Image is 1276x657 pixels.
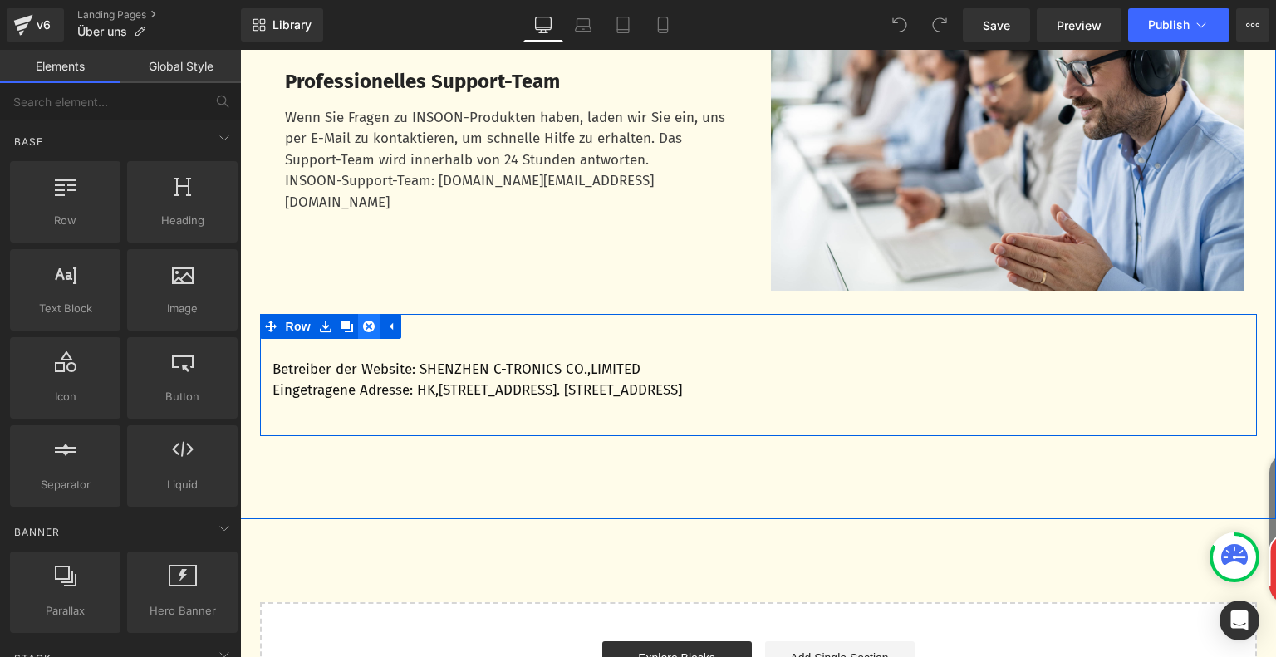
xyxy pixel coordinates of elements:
[1037,8,1121,42] a: Preview
[1236,8,1269,42] button: More
[923,8,956,42] button: Redo
[883,8,916,42] button: Undo
[77,25,127,38] span: Über uns
[15,300,115,317] span: Text Block
[15,388,115,405] span: Icon
[132,212,233,229] span: Heading
[525,591,675,625] a: Add Single Section
[33,14,54,36] div: v6
[32,309,1004,331] p: Betreiber der Website: SHENZHEN C-TRONICS CO.,LIMITED
[140,264,161,289] a: Expand / Collapse
[1220,601,1259,640] div: Open Intercom Messenger
[45,57,493,121] p: Wenn Sie Fragen zu INSOON-Produkten haben, laden wir Sie ein, uns per E-Mail zu kontaktieren, um ...
[15,602,115,620] span: Parallax
[45,120,493,163] p: INSOON-Support-Team: [DOMAIN_NAME][EMAIL_ADDRESS][DOMAIN_NAME]
[132,602,233,620] span: Hero Banner
[77,8,241,22] a: Landing Pages
[132,388,233,405] span: Button
[643,8,683,42] a: Mobile
[96,264,118,289] a: Clone Row
[523,8,563,42] a: Desktop
[75,264,96,289] a: Save row
[1128,8,1229,42] button: Publish
[362,591,512,625] a: Explore Blocks
[1148,18,1190,32] span: Publish
[12,524,61,540] span: Banner
[132,476,233,493] span: Liquid
[15,212,115,229] span: Row
[272,17,312,32] span: Library
[15,476,115,493] span: Separator
[118,264,140,289] a: Remove Row
[45,20,320,43] b: Professionelles Support-Team
[32,330,1004,351] p: Eingetragene Adresse: HK,[STREET_ADDRESS]. [STREET_ADDRESS]
[603,8,643,42] a: Tablet
[42,264,75,289] span: Row
[132,300,233,317] span: Image
[1057,17,1102,34] span: Preview
[12,134,45,150] span: Base
[241,8,323,42] a: New Library
[983,17,1010,34] span: Save
[120,50,241,83] a: Global Style
[563,8,603,42] a: Laptop
[7,8,64,42] a: v6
